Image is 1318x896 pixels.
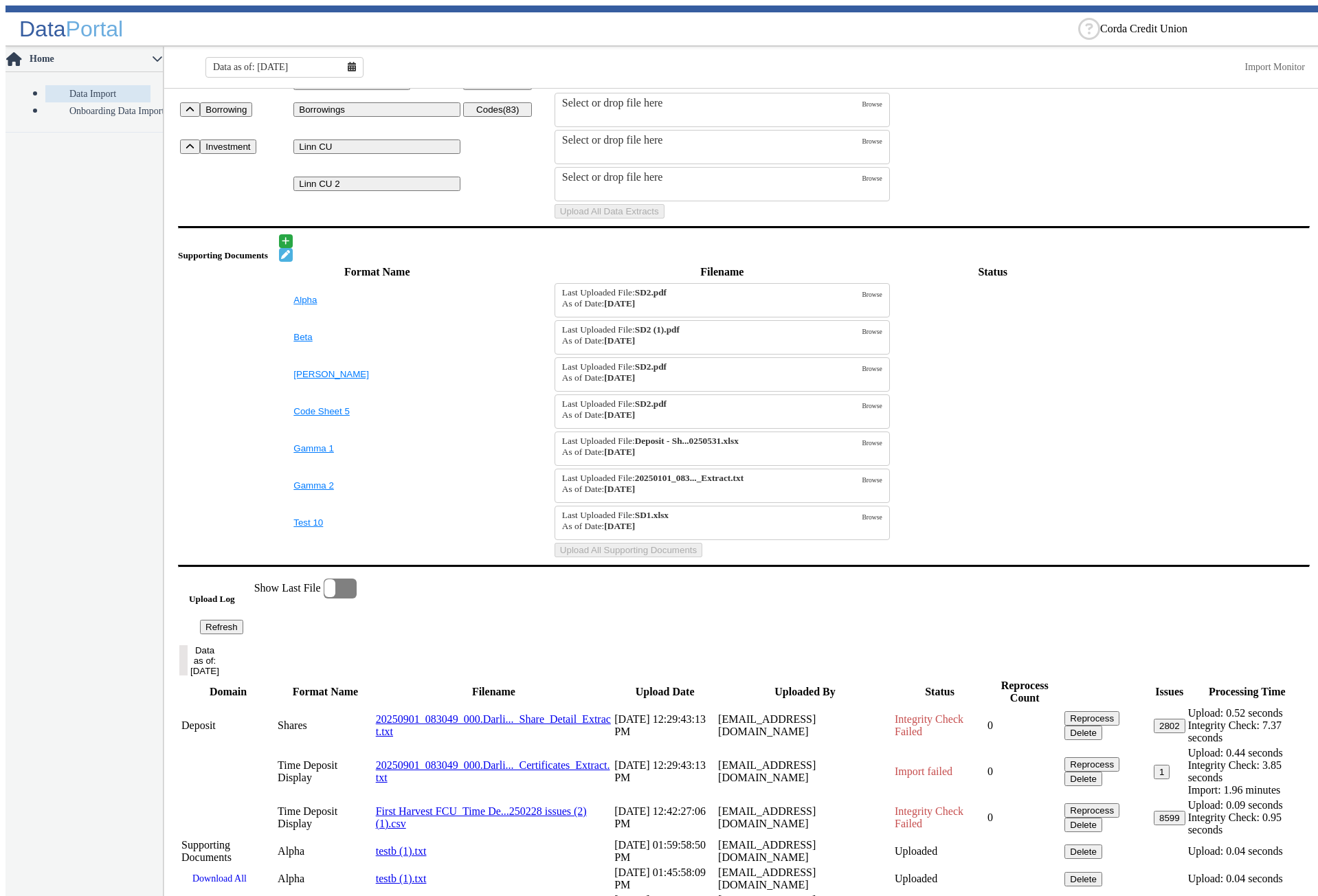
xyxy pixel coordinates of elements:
td: Time Deposit Display [277,798,374,837]
strong: SD2.pdf [635,361,667,372]
td: [DATE] 01:45:58:09 PM [614,866,716,892]
a: Download All [181,868,258,890]
a: Data Import [45,85,150,102]
button: Codes(83) [463,102,532,117]
button: Linn CU [293,139,460,154]
button: 8599 [1154,811,1185,825]
td: 0 [987,746,1062,797]
span: Home [28,54,152,65]
td: Shares [277,706,374,745]
td: [EMAIL_ADDRESS][DOMAIN_NAME] [717,838,893,864]
span: Browse [862,328,882,335]
div: Select or drop file here [562,97,862,109]
small: SD2.pdf [562,287,862,309]
span: Browse [862,175,882,182]
button: Delete [1064,772,1102,786]
strong: SD2 (1).pdf [635,324,680,335]
button: Edit document [279,248,293,262]
th: Processing Time [1187,679,1307,705]
td: Time Deposit Display [277,746,374,797]
th: Uploaded By [717,679,893,705]
div: Import: 1.96 minutes [1188,784,1306,796]
button: 2802 [1154,719,1185,733]
ng-select: Corda Credit Union [1100,23,1306,35]
th: Domain [181,679,276,705]
span: Browse [862,100,882,108]
div: Data as of: [DATE] [190,645,219,676]
strong: 20250101_083..._Extract.txt [635,473,744,483]
button: Upload All Supporting Documents [555,543,702,557]
button: Data as of: [DATE] [179,645,188,675]
th: Filename [375,679,612,705]
table: SupportingDocs [178,262,1310,559]
button: Borrowing [200,102,252,117]
strong: SD1.xlsx [635,510,669,520]
div: Select or drop file here [562,134,862,146]
strong: [DATE] [604,521,635,531]
td: Alpha [277,838,374,864]
button: Investment [200,139,256,154]
a: 20250901_083049_000.Darli..._Certificates_Extract.txt [376,759,610,783]
a: This is available for Darling Employees only [1245,62,1306,72]
div: Upload: 0.09 seconds [1188,799,1306,811]
span: Data [19,16,66,41]
th: Issues [1153,679,1186,705]
span: Browse [862,476,882,484]
span: Browse [862,439,882,447]
td: [DATE] 12:42:27:06 PM [614,798,716,837]
strong: [DATE] [604,410,635,420]
label: Show Last File [254,579,357,598]
button: 1 [1154,765,1170,779]
td: [EMAIL_ADDRESS][DOMAIN_NAME] [717,798,893,837]
button: Gamma 1 [293,443,460,453]
button: Code Sheet 5 [293,406,460,416]
a: Onboarding Data Import [45,102,150,120]
th: Reprocess Count [987,679,1062,705]
span: Uploaded [895,873,937,884]
strong: [DATE] [604,372,635,383]
button: Reprocess [1064,711,1119,726]
button: Upload All Data Extracts [555,204,664,219]
td: [EMAIL_ADDRESS][DOMAIN_NAME] [717,706,893,745]
button: Beta [293,332,460,342]
span: Import failed [895,765,952,777]
strong: [DATE] [604,335,635,346]
td: Alpha [277,866,374,892]
div: Upload: 0.04 seconds [1188,845,1306,858]
button: Linn CU 2 [293,177,460,191]
th: Format Name [277,679,374,705]
strong: SD2.pdf [635,399,667,409]
a: testb (1).txt [376,845,427,857]
span: Portal [66,16,124,41]
button: Add document [279,234,293,248]
span: Browse [862,137,882,145]
span: Browse [862,402,882,410]
span: Browse [862,291,882,298]
button: Reprocess [1064,757,1119,772]
div: Integrity Check: 7.37 seconds [1188,719,1306,744]
th: Status [892,263,1094,281]
div: Upload: 0.52 seconds [1188,707,1306,719]
td: [DATE] 12:29:43:13 PM [614,706,716,745]
td: 0 [987,706,1062,745]
td: [EMAIL_ADDRESS][DOMAIN_NAME] [717,866,893,892]
span: Integrity Check Failed [895,805,963,829]
th: Format Name [293,263,461,281]
div: Upload: 0.04 seconds [1188,873,1306,885]
strong: Deposit - Sh...0250531.xlsx [635,436,739,446]
h5: Upload Log [189,594,254,605]
strong: [DATE] [604,447,635,457]
span: Browse [862,513,882,521]
div: Integrity Check: 3.85 seconds [1188,759,1306,784]
span: Uploaded [895,845,937,857]
button: Delete [1064,818,1102,832]
small: SD1.xlsx [562,510,862,532]
span: Integrity Check Failed [895,713,963,737]
p-accordion-content: Home [5,72,163,132]
td: [DATE] 12:29:43:13 PM [614,746,716,797]
button: Alpha [293,295,460,305]
p-accordion-header: Home [5,47,163,72]
a: testb (1).txt [376,873,427,884]
div: Help [1078,18,1100,40]
td: Deposit [181,706,276,745]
